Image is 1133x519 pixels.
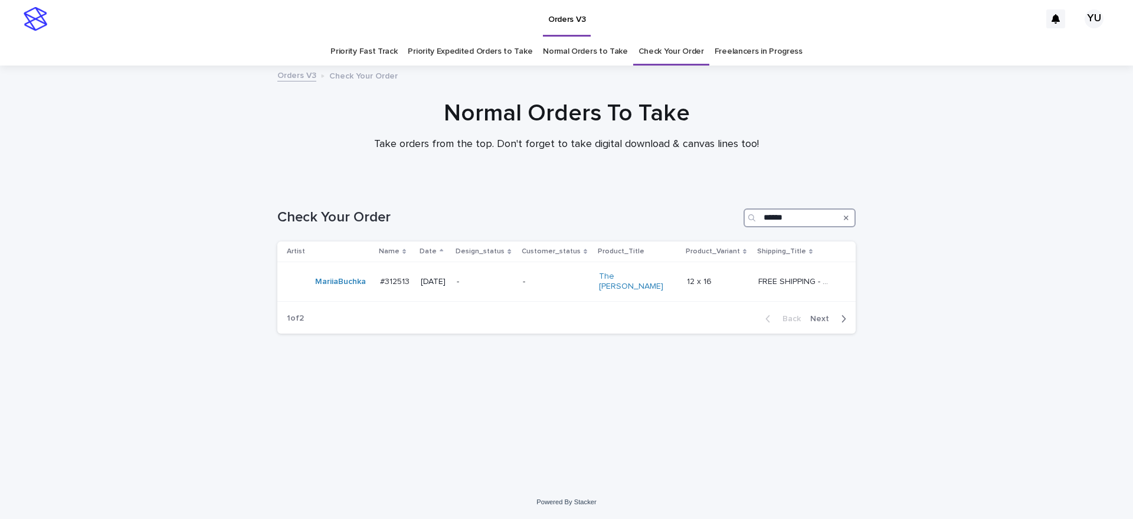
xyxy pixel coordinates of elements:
[277,68,316,81] a: Orders V3
[379,245,400,258] p: Name
[543,38,628,66] a: Normal Orders to Take
[421,277,447,287] p: [DATE]
[329,68,398,81] p: Check Your Order
[810,315,836,323] span: Next
[1085,9,1103,28] div: YU
[456,245,505,258] p: Design_status
[287,245,305,258] p: Artist
[687,275,714,287] p: 12 x 16
[598,245,644,258] p: Product_Title
[536,498,596,505] a: Powered By Stacker
[758,275,834,287] p: FREE SHIPPING - preview in 1-2 business days, after your approval delivery will take 5-10 b.d.
[420,245,437,258] p: Date
[744,208,856,227] input: Search
[457,277,513,287] p: -
[805,314,856,324] button: Next
[277,262,856,302] tr: MariiaBuchka #312513#312513 [DATE]--The [PERSON_NAME] 12 x 1612 x 16 FREE SHIPPING - preview in 1...
[638,38,704,66] a: Check Your Order
[277,304,313,333] p: 1 of 2
[330,38,397,66] a: Priority Fast Track
[715,38,803,66] a: Freelancers in Progress
[756,314,805,324] button: Back
[277,209,739,226] h1: Check Your Order
[24,7,47,31] img: stacker-logo-s-only.png
[599,272,673,292] a: The [PERSON_NAME]
[330,138,803,151] p: Take orders from the top. Don't forget to take digital download & canvas lines too!
[315,277,366,287] a: MariiaBuchka
[757,245,806,258] p: Shipping_Title
[522,245,581,258] p: Customer_status
[686,245,740,258] p: Product_Variant
[277,99,856,128] h1: Normal Orders To Take
[380,275,412,287] p: #312513
[408,38,532,66] a: Priority Expedited Orders to Take
[523,277,590,287] p: -
[775,315,801,323] span: Back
